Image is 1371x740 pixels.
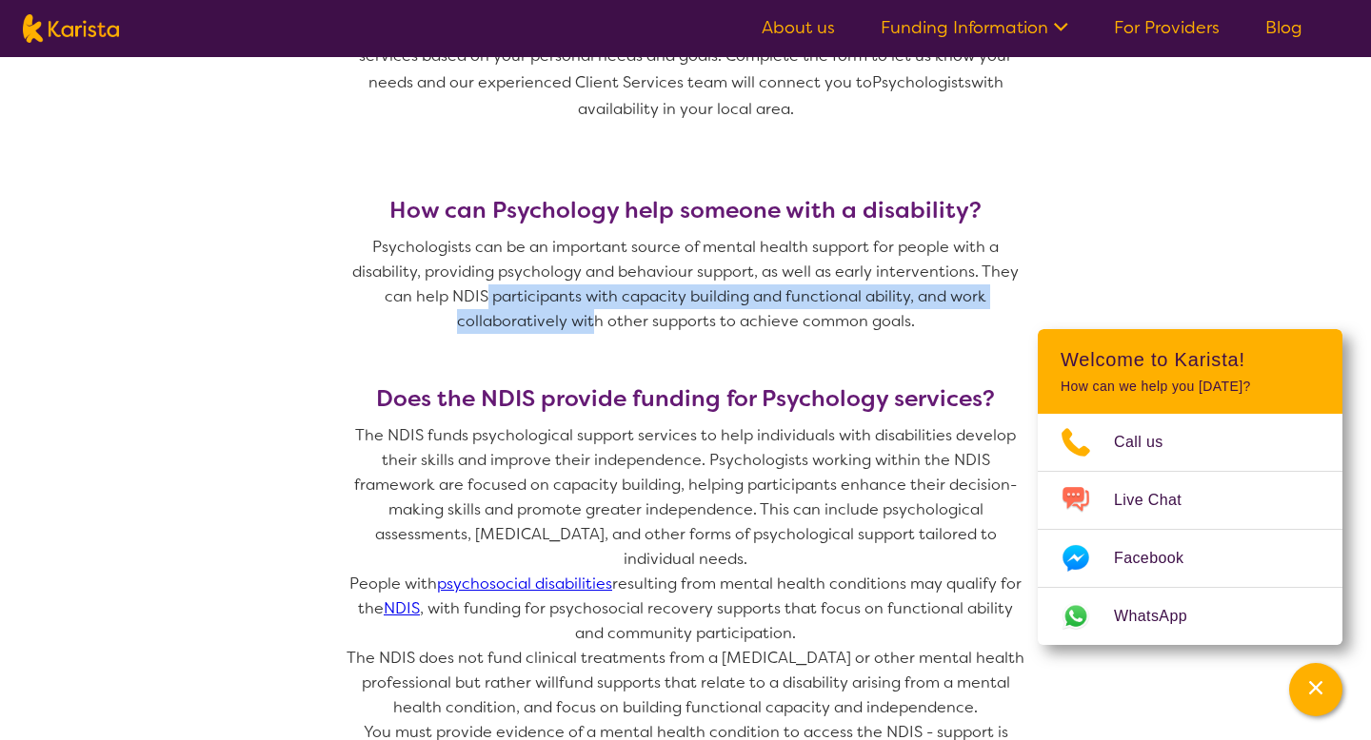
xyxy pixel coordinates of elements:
a: psychosocial disabilities [437,574,612,594]
a: Blog [1265,16,1302,39]
ul: Choose channel [1038,414,1342,645]
h2: Welcome to Karista! [1061,348,1320,371]
a: Web link opens in a new tab. [1038,588,1342,645]
a: Funding Information [881,16,1068,39]
a: NDIS [384,598,420,618]
a: About us [762,16,835,39]
p: The NDIS funds psychological support services to help individuals with disabilities develop their... [343,423,1028,572]
span: Live Chat [1114,486,1204,515]
p: People with resulting from mental health conditions may qualify for the , with funding for psycho... [343,572,1028,646]
h3: How can Psychology help someone with a disability? [343,197,1028,224]
div: Channel Menu [1038,329,1342,645]
p: Psychologists can be an important source of mental health support for people with a disability, p... [343,235,1028,334]
span: fund supports that relate to a disability arising from a mental health condition, and focus on bu... [393,672,1014,717]
span: Psychologists [872,72,971,92]
button: Channel Menu [1289,663,1342,716]
a: For Providers [1114,16,1220,39]
img: Karista logo [23,14,119,43]
p: How can we help you [DATE]? [1061,379,1320,395]
span: WhatsApp [1114,602,1210,631]
p: The NDIS does not fund clinical treatments from a [MEDICAL_DATA] or other mental health professio... [343,646,1028,720]
span: Facebook [1114,544,1206,573]
h3: Does the NDIS provide funding for Psychology services? [343,385,1028,412]
span: Call us [1114,428,1186,457]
